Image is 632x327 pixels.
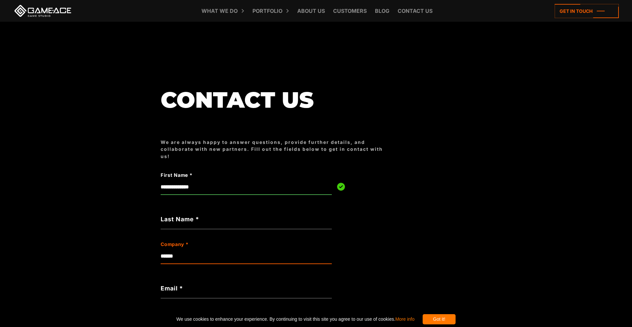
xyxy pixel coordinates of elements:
[423,314,456,324] div: Got it!
[176,314,414,324] span: We use cookies to enhance your experience. By continuing to visit this site you agree to our use ...
[161,139,391,160] div: We are always happy to answer questions, provide further details, and collaborate with new partne...
[161,215,332,224] label: Last Name *
[161,310,298,317] label: Phone
[161,284,332,293] label: Email *
[161,172,298,179] label: First Name *
[555,4,619,18] a: Get in touch
[161,241,298,248] label: Company *
[395,316,414,322] a: More info
[161,88,391,112] h1: Contact us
